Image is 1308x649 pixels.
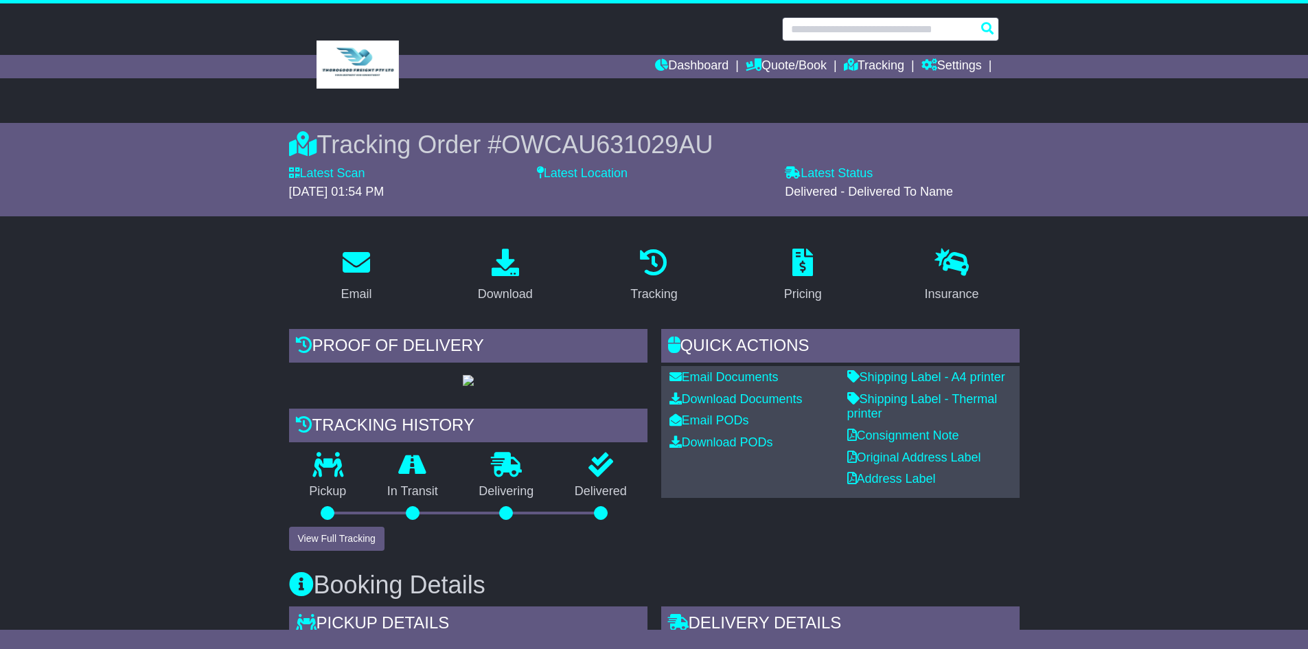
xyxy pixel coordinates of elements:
a: Download Documents [669,392,803,406]
div: Email [341,285,371,304]
div: Download [478,285,533,304]
div: Tracking history [289,409,647,446]
a: Email [332,244,380,308]
span: [DATE] 01:54 PM [289,185,385,198]
div: Tracking Order # [289,130,1020,159]
img: GetPodImage [463,375,474,386]
a: Insurance [916,244,988,308]
a: Quote/Book [746,55,827,78]
div: Proof of Delivery [289,329,647,366]
span: OWCAU631029AU [501,130,713,159]
div: Tracking [630,285,677,304]
h3: Booking Details [289,571,1020,599]
p: In Transit [367,484,459,499]
a: Tracking [844,55,904,78]
a: Consignment Note [847,429,959,442]
p: Pickup [289,484,367,499]
a: Address Label [847,472,936,486]
div: Pickup Details [289,606,647,644]
a: Download [469,244,542,308]
label: Latest Scan [289,166,365,181]
a: Email PODs [669,413,749,427]
label: Latest Status [785,166,873,181]
a: Settings [921,55,982,78]
a: Original Address Label [847,451,981,464]
button: View Full Tracking [289,527,385,551]
div: Insurance [925,285,979,304]
div: Quick Actions [661,329,1020,366]
span: Delivered - Delivered To Name [785,185,953,198]
label: Latest Location [537,166,628,181]
a: Shipping Label - Thermal printer [847,392,998,421]
a: Shipping Label - A4 printer [847,370,1005,384]
p: Delivered [554,484,647,499]
a: Dashboard [655,55,728,78]
div: Pricing [784,285,822,304]
div: Delivery Details [661,606,1020,644]
a: Tracking [621,244,686,308]
a: Pricing [775,244,831,308]
a: Email Documents [669,370,779,384]
a: Download PODs [669,435,773,449]
p: Delivering [459,484,555,499]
